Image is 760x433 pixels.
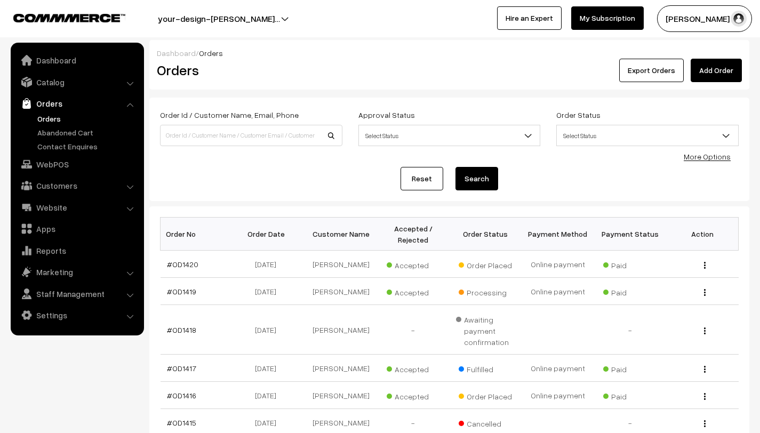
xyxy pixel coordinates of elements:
span: Awaiting payment confirmation [456,311,516,348]
span: Accepted [387,388,440,402]
a: Contact Enquires [35,141,140,152]
span: Cancelled [459,415,512,429]
h2: Orders [157,62,341,78]
a: Hire an Expert [497,6,562,30]
td: [DATE] [233,305,305,355]
img: Menu [704,366,706,373]
span: Order Placed [459,388,512,402]
th: Payment Method [522,218,594,251]
a: Reports [13,241,140,260]
a: #OD1415 [167,418,196,427]
th: Action [666,218,739,251]
button: Export Orders [619,59,684,82]
a: Add Order [691,59,742,82]
div: / [157,47,742,59]
a: Dashboard [13,51,140,70]
a: Abandoned Cart [35,127,140,138]
th: Customer Name [305,218,378,251]
a: Marketing [13,262,140,282]
a: #OD1419 [167,287,196,296]
td: Online payment [522,278,594,305]
label: Order Status [556,109,601,121]
button: your-design-[PERSON_NAME]… [121,5,317,32]
td: Online payment [522,382,594,409]
img: Menu [704,393,706,400]
a: My Subscription [571,6,644,30]
span: Order Placed [459,257,512,271]
span: Paid [603,284,657,298]
a: #OD1420 [167,260,198,269]
a: WebPOS [13,155,140,174]
td: Online payment [522,251,594,278]
span: Accepted [387,361,440,375]
td: [PERSON_NAME] [305,305,378,355]
input: Order Id / Customer Name / Customer Email / Customer Phone [160,125,342,146]
span: Paid [603,388,657,402]
th: Accepted / Rejected [377,218,450,251]
span: Select Status [556,125,739,146]
a: #OD1416 [167,391,196,400]
a: Apps [13,219,140,238]
a: Orders [35,113,140,124]
span: Orders [199,49,223,58]
td: [DATE] [233,355,305,382]
td: - [377,305,450,355]
td: [PERSON_NAME] [305,278,378,305]
img: user [731,11,747,27]
a: Orders [13,94,140,113]
td: [DATE] [233,382,305,409]
td: [DATE] [233,278,305,305]
a: Catalog [13,73,140,92]
button: [PERSON_NAME] N.P [657,5,752,32]
img: Menu [704,289,706,296]
a: Customers [13,176,140,195]
td: [PERSON_NAME] [305,382,378,409]
span: Accepted [387,257,440,271]
img: Menu [704,420,706,427]
a: #OD1418 [167,325,196,334]
a: #OD1417 [167,364,196,373]
th: Order Date [233,218,305,251]
td: [PERSON_NAME] [305,355,378,382]
a: COMMMERCE [13,11,107,23]
td: [DATE] [233,251,305,278]
td: Online payment [522,355,594,382]
span: Processing [459,284,512,298]
th: Order No [161,218,233,251]
a: Settings [13,306,140,325]
span: Select Status [358,125,541,146]
a: Reset [401,167,443,190]
img: Menu [704,327,706,334]
img: COMMMERCE [13,14,125,22]
a: More Options [684,152,731,161]
th: Order Status [450,218,522,251]
td: - [594,305,667,355]
label: Approval Status [358,109,415,121]
a: Dashboard [157,49,196,58]
label: Order Id / Customer Name, Email, Phone [160,109,299,121]
span: Accepted [387,284,440,298]
span: Fulfilled [459,361,512,375]
td: [PERSON_NAME] [305,251,378,278]
a: Website [13,198,140,217]
span: Select Status [557,126,738,145]
span: Paid [603,361,657,375]
img: Menu [704,262,706,269]
span: Paid [603,257,657,271]
span: Select Status [359,126,540,145]
a: Staff Management [13,284,140,303]
th: Payment Status [594,218,667,251]
button: Search [455,167,498,190]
